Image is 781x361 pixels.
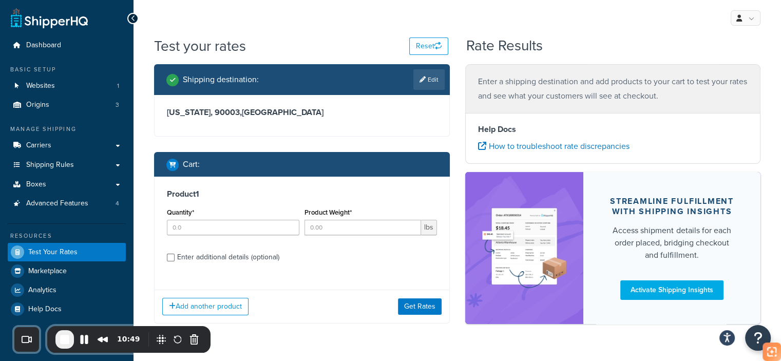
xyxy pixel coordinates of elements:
[116,199,119,208] span: 4
[8,232,126,240] div: Resources
[608,196,736,217] div: Streamline Fulfillment with Shipping Insights
[8,243,126,261] a: Test Your Rates
[26,199,88,208] span: Advanced Features
[8,194,126,213] li: Advanced Features
[421,220,437,235] span: lbs
[167,208,194,216] label: Quantity*
[8,65,126,74] div: Basic Setup
[8,96,126,115] a: Origins3
[28,267,67,276] span: Marketplace
[8,96,126,115] li: Origins
[8,300,126,318] a: Help Docs
[26,141,51,150] span: Carriers
[167,189,437,199] h3: Product 1
[26,82,55,90] span: Websites
[8,36,126,55] a: Dashboard
[466,38,543,54] h2: Rate Results
[26,41,61,50] span: Dashboard
[117,82,119,90] span: 1
[8,194,126,213] a: Advanced Features4
[478,140,630,152] a: How to troubleshoot rate discrepancies
[620,280,723,300] a: Activate Shipping Insights
[409,37,448,55] button: Reset
[26,180,46,189] span: Boxes
[28,286,56,295] span: Analytics
[304,208,352,216] label: Product Weight*
[8,77,126,96] a: Websites1
[26,161,74,169] span: Shipping Rules
[481,187,568,309] img: feature-image-si-e24932ea9b9fcd0ff835db86be1ff8d589347e8876e1638d903ea230a36726be.png
[167,220,299,235] input: 0.0
[154,36,246,56] h1: Test your rates
[8,136,126,155] a: Carriers
[28,305,62,314] span: Help Docs
[26,101,49,109] span: Origins
[478,74,748,103] p: Enter a shipping destination and add products to your cart to test your rates and see what your c...
[162,298,249,315] button: Add another product
[608,224,736,261] div: Access shipment details for each order placed, bridging checkout and fulfillment.
[28,248,78,257] span: Test Your Rates
[183,75,259,84] h2: Shipping destination :
[8,77,126,96] li: Websites
[413,69,445,90] a: Edit
[8,125,126,134] div: Manage Shipping
[167,107,437,118] h3: [US_STATE], 90003 , [GEOGRAPHIC_DATA]
[116,101,119,109] span: 3
[8,281,126,299] a: Analytics
[177,250,279,264] div: Enter additional details (optional)
[304,220,421,235] input: 0.00
[398,298,442,315] button: Get Rates
[745,325,771,351] button: Open Resource Center
[478,123,748,136] h4: Help Docs
[8,262,126,280] a: Marketplace
[8,156,126,175] a: Shipping Rules
[8,175,126,194] a: Boxes
[183,160,200,169] h2: Cart :
[167,254,175,261] input: Enter additional details (optional)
